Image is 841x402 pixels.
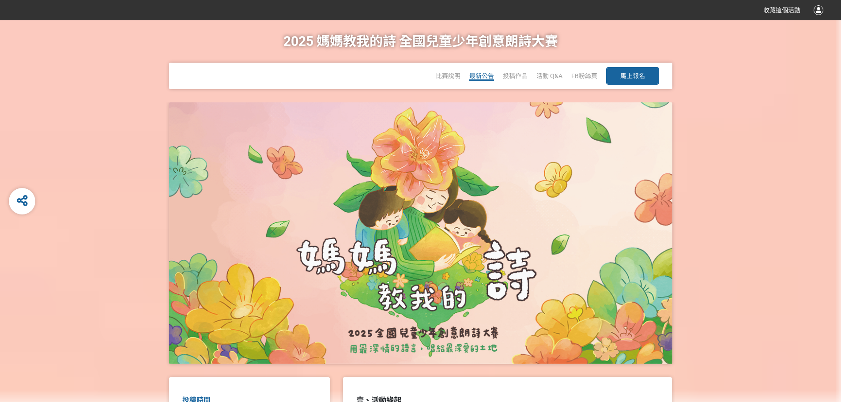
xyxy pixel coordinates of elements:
a: 比賽說明 [436,72,460,79]
a: 活動 Q&A [536,72,562,79]
span: 收藏這個活動 [763,7,800,14]
a: 最新公告 [469,72,494,81]
a: 投稿作品 [503,72,528,79]
a: FB粉絲頁 [571,72,597,79]
span: 最新公告 [469,72,494,79]
button: 馬上報名 [606,67,659,85]
h1: 2025 媽媽教我的詩 全國兒童少年創意朗詩大賽 [283,20,558,63]
span: 馬上報名 [620,72,645,79]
